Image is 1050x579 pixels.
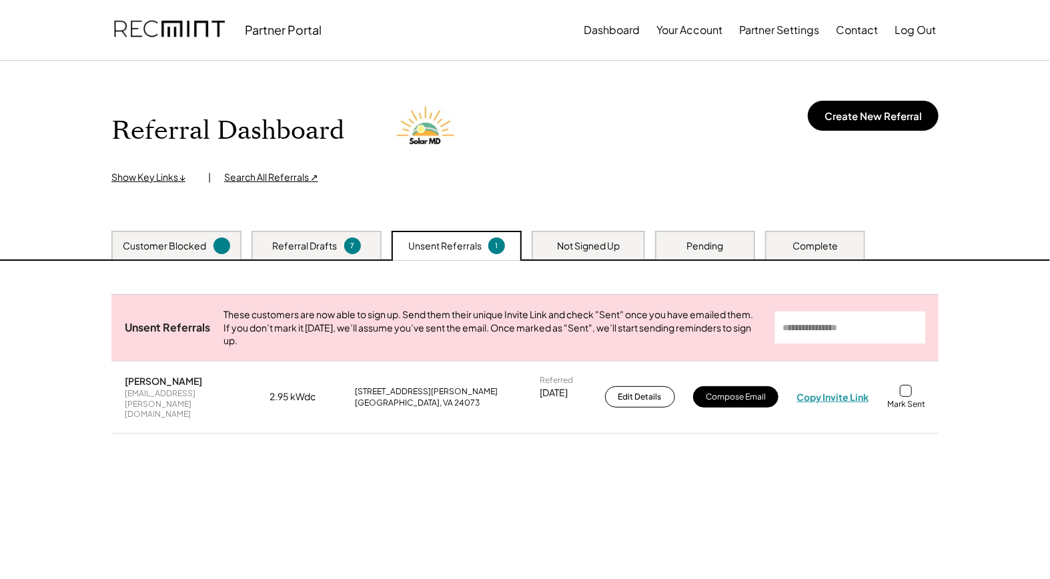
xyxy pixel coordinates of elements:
button: Partner Settings [739,17,819,43]
div: 1 [490,241,503,251]
h1: Referral Dashboard [111,115,344,147]
div: Search All Referrals ↗ [224,171,318,184]
button: Compose Email [693,386,778,408]
div: Unsent Referrals [408,239,482,253]
div: Unsent Referrals [125,321,210,335]
div: Show Key Links ↓ [111,171,195,184]
img: recmint-logotype%403x.png [114,7,225,53]
div: These customers are now able to sign up. Send them their unique Invite Link and check "Sent" once... [223,308,762,348]
div: Customer Blocked [123,239,207,253]
img: Solar%20MD%20LOgo.png [391,94,464,167]
div: Pending [687,239,724,253]
div: 2.95 kWdc [270,390,336,404]
button: Create New Referral [808,101,939,131]
div: [PERSON_NAME] [125,375,202,387]
div: [GEOGRAPHIC_DATA], VA 24073 [355,398,480,408]
button: Contact [836,17,878,43]
div: Mark Sent [887,399,925,410]
div: Complete [793,239,838,253]
div: Referral Drafts [273,239,338,253]
button: Your Account [656,17,722,43]
button: Edit Details [605,386,675,408]
div: Partner Portal [245,22,322,37]
div: Not Signed Up [557,239,620,253]
div: [DATE] [540,386,568,400]
div: Referred [540,375,573,386]
div: [EMAIL_ADDRESS][PERSON_NAME][DOMAIN_NAME] [125,388,251,420]
button: Dashboard [584,17,640,43]
div: 7 [346,241,359,251]
div: [STREET_ADDRESS][PERSON_NAME] [355,386,498,397]
div: Copy Invite Link [797,391,869,403]
button: Log Out [895,17,936,43]
div: | [208,171,211,184]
